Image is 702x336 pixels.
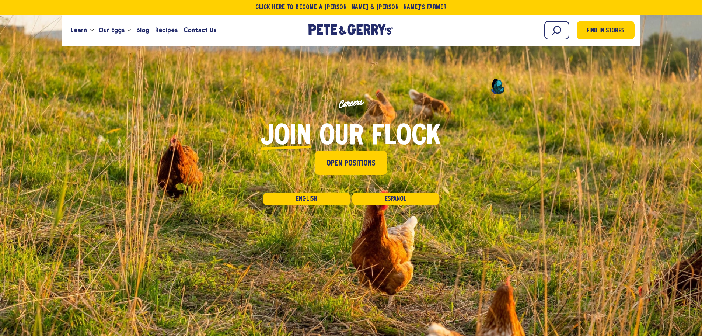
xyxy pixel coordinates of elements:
[128,29,131,32] button: Open the dropdown menu for Our Eggs
[181,20,219,40] a: Contact Us
[133,20,152,40] a: Blog
[352,193,439,205] a: Español
[261,123,311,151] span: Join
[152,20,181,40] a: Recipes
[315,151,387,175] a: Open Positions
[136,25,149,35] span: Blog
[96,20,128,40] a: Our Eggs
[60,67,643,139] p: Careers
[372,123,441,151] span: flock
[587,26,624,36] span: Find in Stores
[90,29,94,32] button: Open the dropdown menu for Learn
[544,21,569,39] input: Search
[99,25,125,35] span: Our Eggs
[326,158,376,169] span: Open Positions
[68,20,90,40] a: Learn
[184,25,216,35] span: Contact Us
[319,123,364,151] span: our
[71,25,87,35] span: Learn
[155,25,178,35] span: Recipes
[577,21,635,39] a: Find in Stores
[263,193,350,205] a: English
